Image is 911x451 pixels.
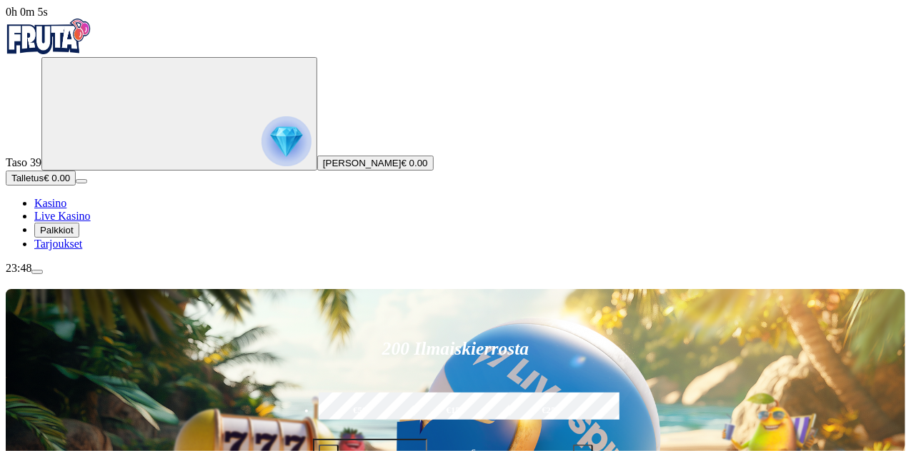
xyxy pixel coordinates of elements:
[34,210,91,222] a: Live Kasino
[6,171,76,186] button: Talletusplus icon€ 0.00
[506,390,597,432] label: €250
[6,197,905,250] nav: Main menu
[402,158,428,168] span: € 0.00
[11,173,44,183] span: Talletus
[6,262,31,274] span: 23:48
[44,173,70,183] span: € 0.00
[6,19,91,54] img: Fruta
[34,238,82,250] a: Tarjoukset
[6,44,91,56] a: Fruta
[40,225,74,235] span: Palkkiot
[323,158,402,168] span: [PERSON_NAME]
[6,19,905,250] nav: Primary
[6,156,41,168] span: Taso 39
[34,197,66,209] a: Kasino
[34,223,79,238] button: Palkkiot
[41,57,317,171] button: reward progress
[6,6,48,18] span: user session time
[262,116,312,166] img: reward progress
[76,179,87,183] button: menu
[317,156,434,171] button: [PERSON_NAME]€ 0.00
[315,390,406,432] label: €50
[410,390,501,432] label: €150
[31,270,43,274] button: menu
